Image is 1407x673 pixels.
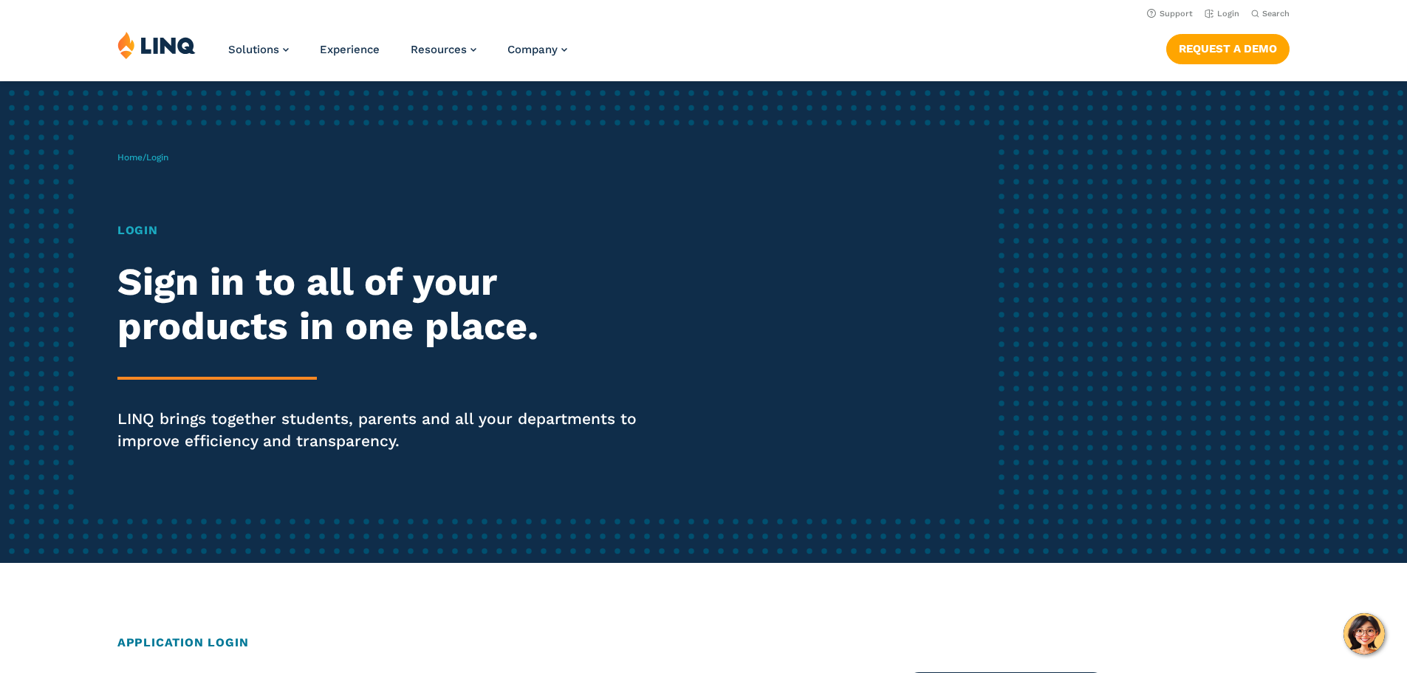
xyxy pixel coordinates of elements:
nav: Primary Navigation [228,31,567,80]
button: Open Search Bar [1251,8,1290,19]
span: Search [1262,9,1290,18]
span: Company [507,43,558,56]
h2: Application Login [117,634,1290,652]
img: LINQ | K‑12 Software [117,31,196,59]
a: Login [1205,9,1239,18]
span: Login [146,152,168,163]
a: Home [117,152,143,163]
a: Resources [411,43,476,56]
a: Request a Demo [1166,34,1290,64]
h1: Login [117,222,660,239]
h2: Sign in to all of your products in one place. [117,260,660,349]
p: LINQ brings together students, parents and all your departments to improve efficiency and transpa... [117,408,660,452]
nav: Button Navigation [1166,31,1290,64]
span: Resources [411,43,467,56]
span: Solutions [228,43,279,56]
a: Company [507,43,567,56]
a: Solutions [228,43,289,56]
button: Hello, have a question? Let’s chat. [1343,613,1385,655]
a: Experience [320,43,380,56]
a: Support [1147,9,1193,18]
span: / [117,152,168,163]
